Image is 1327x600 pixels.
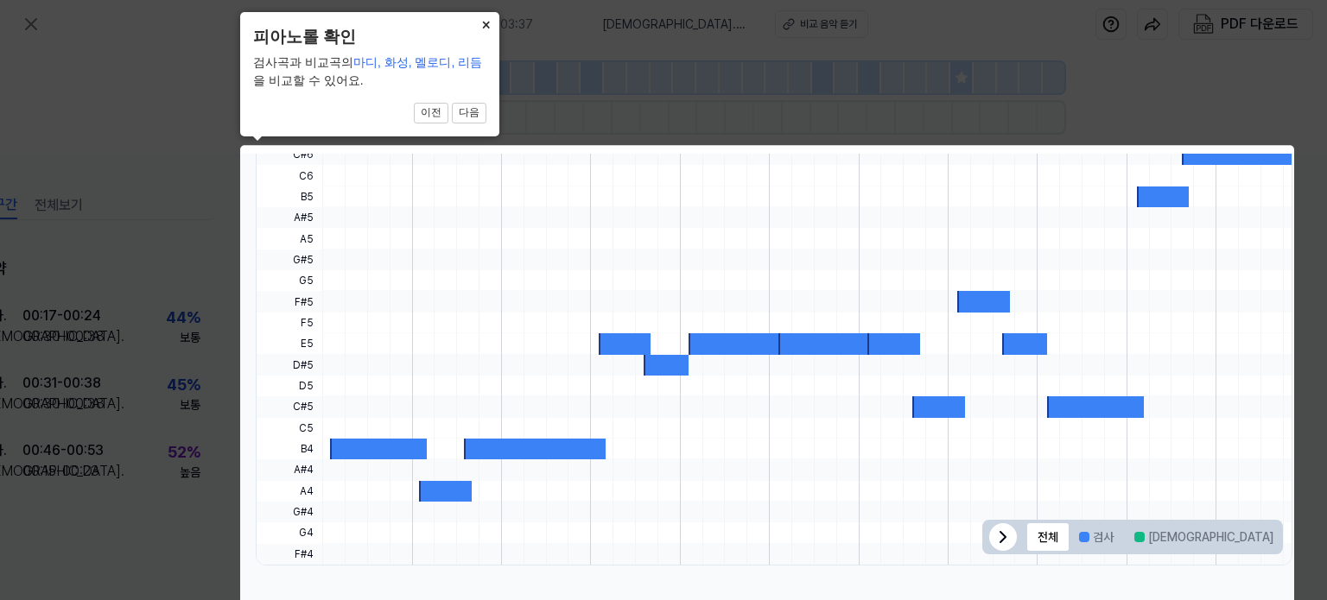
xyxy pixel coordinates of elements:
span: A4 [257,481,322,502]
button: 전체 [1027,523,1069,551]
span: A5 [257,228,322,249]
span: A#4 [257,459,322,480]
span: F5 [257,313,322,333]
span: E5 [257,333,322,354]
span: C#5 [257,396,322,417]
span: C#6 [257,144,322,165]
button: 다음 [452,103,486,123]
span: F#5 [257,291,322,312]
span: A#5 [257,207,322,228]
span: G#5 [257,249,322,270]
button: 이전 [414,103,448,123]
span: B5 [257,186,322,207]
span: G#4 [257,502,322,522]
span: G4 [257,522,322,543]
span: F#4 [257,544,322,565]
span: G5 [257,270,322,291]
span: D5 [257,376,322,396]
button: 검사 [1069,523,1124,551]
span: B4 [257,439,322,459]
div: 검사곡과 비교곡의 을 비교할 수 있어요. [253,54,486,90]
header: 피아노롤 확인 [253,25,486,50]
span: D#5 [257,354,322,375]
button: Close [472,12,499,36]
span: 마디, 화성, 멜로디, 리듬 [353,55,482,69]
button: [DEMOGRAPHIC_DATA] [1124,523,1284,551]
span: C6 [257,165,322,186]
span: C5 [257,418,322,439]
